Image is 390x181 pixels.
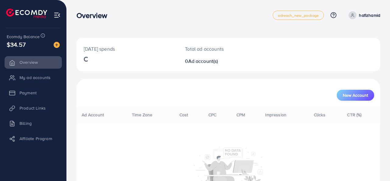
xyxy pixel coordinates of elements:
[76,11,112,20] h3: Overview
[188,58,218,64] span: Ad account(s)
[7,34,40,40] span: Ecomdy Balance
[7,40,26,49] span: $34.57
[346,11,380,19] a: hafizhamid
[359,12,380,19] p: hafizhamid
[84,45,170,52] p: [DATE] spends
[54,12,61,19] img: menu
[273,11,324,20] a: adreach_new_package
[343,93,368,97] span: New Account
[6,9,47,18] img: logo
[54,42,60,48] img: image
[185,58,246,64] h2: 0
[337,90,374,101] button: New Account
[185,45,246,52] p: Total ad accounts
[278,13,319,17] span: adreach_new_package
